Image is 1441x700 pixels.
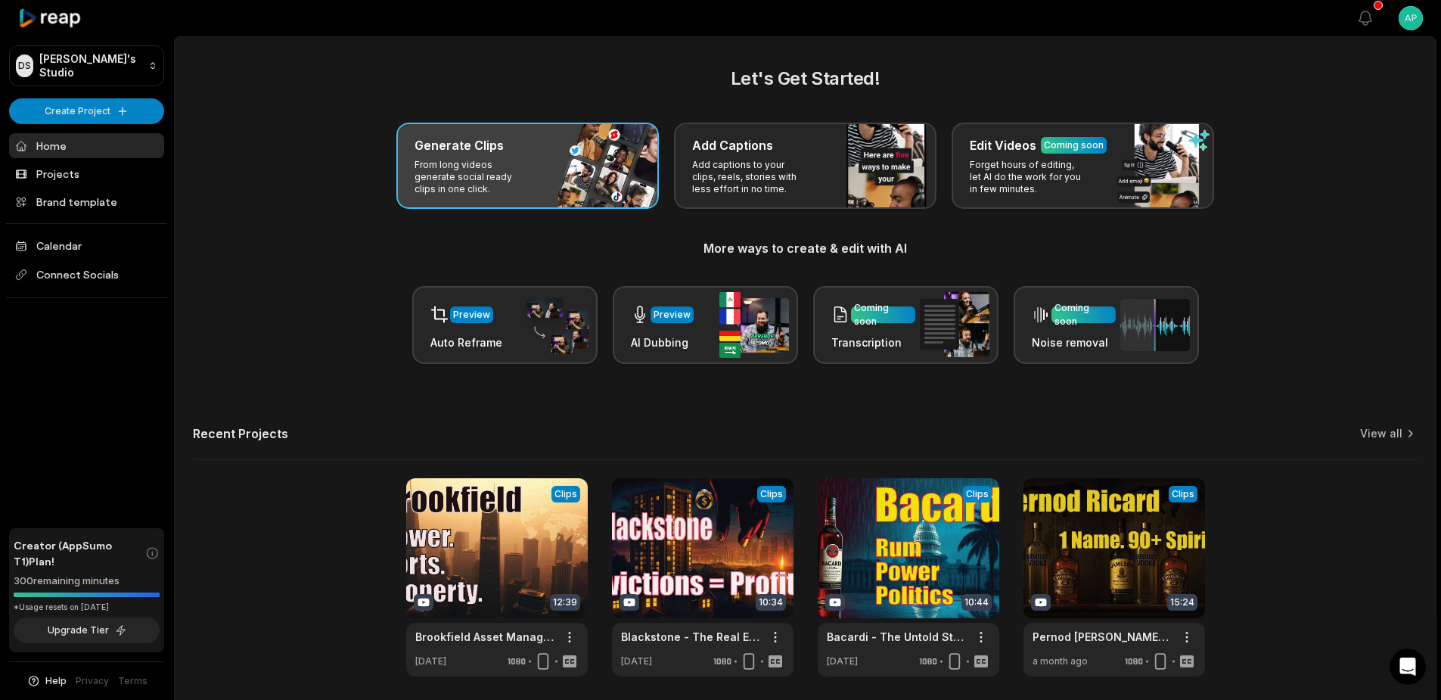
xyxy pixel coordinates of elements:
span: Creator (AppSumo T1) Plan! [14,537,145,569]
div: Preview [654,308,691,322]
iframe: Intercom live chat [1390,649,1426,685]
button: Upgrade Tier [14,618,160,643]
div: Preview [453,308,490,322]
div: DS [16,54,33,77]
p: Add captions to your clips, reels, stories with less effort in no time. [692,159,809,195]
h3: AI Dubbing [631,334,694,350]
a: Privacy [76,674,109,688]
h3: More ways to create & edit with AI [193,239,1418,257]
h3: Edit Videos [970,136,1036,154]
div: Coming soon [1044,138,1104,152]
p: [PERSON_NAME]'s Studio [39,52,142,79]
h2: Let's Get Started! [193,65,1418,92]
button: Help [26,674,67,688]
a: Bacardi - The Untold Story [827,629,966,645]
h3: Transcription [831,334,915,350]
a: Brand template [9,189,164,214]
a: Calendar [9,233,164,258]
img: transcription.png [920,292,989,357]
a: View all [1360,426,1402,441]
h3: Noise removal [1032,334,1116,350]
img: ai_dubbing.png [719,292,789,358]
p: Forget hours of editing, let AI do the work for you in few minutes. [970,159,1087,195]
h2: Recent Projects [193,426,288,441]
button: Create Project [9,98,164,124]
a: Projects [9,161,164,186]
a: Blackstone - The Real Estate Giant Behind the Housing Crisis [621,629,760,645]
a: Terms [118,674,148,688]
p: From long videos generate social ready clips in one click. [415,159,532,195]
div: *Usage resets on [DATE] [14,602,160,613]
img: auto_reframe.png [519,296,589,355]
h3: Auto Reframe [430,334,502,350]
span: Help [45,674,67,688]
h3: Add Captions [692,136,773,154]
div: 300 remaining minutes [14,574,160,589]
div: Coming soon [854,301,912,328]
h3: Generate Clips [415,136,504,154]
a: Home [9,133,164,158]
div: Coming soon [1054,301,1113,328]
a: Brookfield Asset Management - The Secret City Empire [415,629,554,645]
a: Pernod [PERSON_NAME] - Spirits Giant Exposed [1033,629,1172,645]
img: noise_removal.png [1120,299,1190,351]
span: Connect Socials [9,261,164,288]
